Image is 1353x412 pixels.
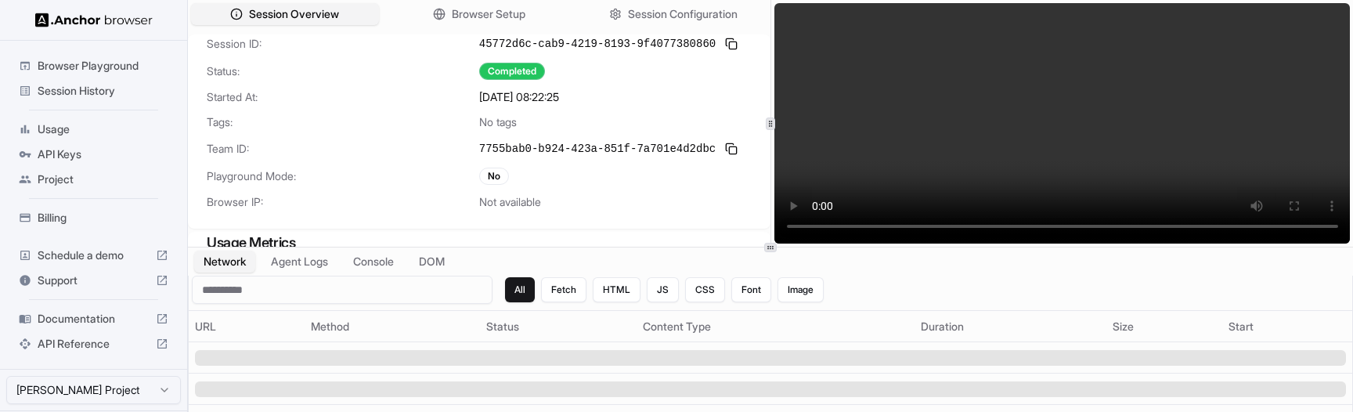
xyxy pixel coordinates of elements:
span: 7755bab0-b924-423a-851f-7a701e4d2dbc [479,141,716,157]
button: Console [344,251,403,273]
span: Session History [38,83,168,99]
div: API Reference [13,331,175,356]
span: Usage [38,121,168,137]
span: Playground Mode: [207,168,479,184]
span: Billing [38,210,168,226]
button: Fetch [541,277,586,302]
span: Team ID: [207,141,479,157]
div: Content Type [643,319,908,334]
span: Support [38,273,150,288]
span: Session ID: [207,36,479,52]
button: DOM [410,251,454,273]
div: Billing [13,205,175,230]
div: Documentation [13,306,175,331]
span: Not available [479,194,541,210]
span: Documentation [38,311,150,327]
span: Tags: [207,114,479,130]
div: No [479,168,509,185]
span: API Keys [38,146,168,162]
span: Status: [207,63,479,79]
span: Browser Setup [452,6,525,22]
div: Start [1229,319,1346,334]
div: Session History [13,78,175,103]
button: Image [778,277,824,302]
div: Size [1113,319,1216,334]
span: No tags [479,114,517,130]
div: Method [311,319,474,334]
div: Completed [479,63,545,80]
div: Usage [13,117,175,142]
div: Status [486,319,630,334]
span: Session Overview [249,6,339,22]
button: All [505,277,535,302]
span: Project [38,172,168,187]
span: Browser Playground [38,58,168,74]
h3: Usage Metrics [207,232,752,254]
div: Schedule a demo [13,243,175,268]
span: API Reference [38,336,150,352]
div: API Keys [13,142,175,167]
button: Font [731,277,771,302]
span: Browser IP: [207,194,479,210]
div: Browser Playground [13,53,175,78]
div: URL [195,319,298,334]
span: [DATE] 08:22:25 [479,89,559,105]
span: Session Configuration [628,6,738,22]
div: Project [13,167,175,192]
button: CSS [685,277,725,302]
span: Schedule a demo [38,248,150,263]
span: 45772d6c-cab9-4219-8193-9f4077380860 [479,36,716,52]
img: Anchor Logo [35,13,153,27]
button: Network [194,251,255,273]
button: HTML [593,277,640,302]
div: Duration [921,319,1100,334]
button: Agent Logs [262,251,337,273]
span: Started At: [207,89,479,105]
button: JS [647,277,679,302]
div: Support [13,268,175,293]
